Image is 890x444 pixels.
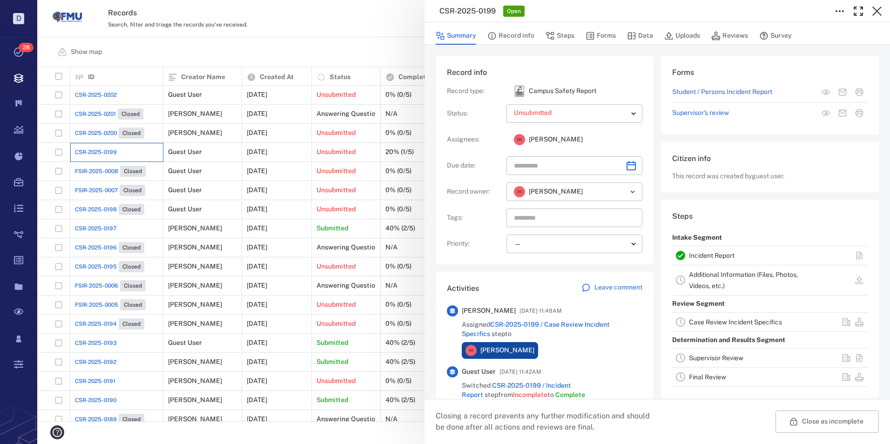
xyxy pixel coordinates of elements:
[851,84,868,101] button: Print form
[555,391,585,398] span: Complete
[519,305,562,316] span: [DATE] 11:48AM
[447,187,503,196] p: Record owner :
[436,27,476,45] button: Summary
[19,43,34,52] span: 28
[529,187,583,196] span: [PERSON_NAME]
[436,410,657,433] p: Closing a record prevents any further modification and should be done after all actions and revie...
[689,354,743,362] a: Supervisor Review
[759,27,792,45] button: Survey
[672,108,729,118] a: Supervisor's review
[21,7,40,15] span: Help
[672,296,725,312] p: Review Segment
[462,320,642,338] span: Assigned step to
[505,7,523,15] span: Open
[689,271,798,289] a: Additional Information (Files, Photos, Videos, etc.)
[514,108,627,118] p: Unsubmitted
[462,306,516,316] span: [PERSON_NAME]
[817,84,834,101] button: View form in the step
[689,252,735,259] a: Incident Report
[529,87,596,96] p: Campus Safety Report
[514,186,525,197] div: R R
[661,200,879,406] div: StepsIntake SegmentIncident ReportAdditional Information (Files, Photos, Videos, etc.)Review Segm...
[499,366,541,377] span: [DATE] 11:42AM
[664,27,700,45] button: Uploads
[626,185,639,198] button: Open
[447,239,503,249] p: Priority :
[462,381,642,399] span: Switched step from to
[830,2,849,20] button: Toggle to Edit Boxes
[672,67,868,78] h6: Forms
[462,367,496,377] span: Guest User
[689,318,782,326] a: Case Review Incident Specifics
[514,134,525,145] div: R R
[514,86,525,97] div: Campus Safety Report
[581,283,642,294] a: Leave comment
[487,27,534,45] button: Record info
[834,105,851,121] button: Mail form
[851,105,868,121] button: Print form
[447,67,642,78] h6: Record info
[834,84,851,101] button: Mail form
[627,27,653,45] button: Data
[514,239,627,249] div: —
[711,27,748,45] button: Reviews
[594,283,642,292] p: Leave comment
[480,346,534,355] span: [PERSON_NAME]
[447,87,503,96] p: Record type :
[672,211,868,222] h6: Steps
[586,27,616,45] button: Forms
[514,86,525,97] img: icon Campus Safety Report
[868,2,886,20] button: Close
[661,56,879,142] div: FormsStudent / Persons Incident ReportView form in the stepMail formPrint formSupervisor's review...
[672,172,868,181] p: This record was created by guest user .
[13,13,24,24] p: D
[447,283,479,294] h6: Activities
[462,321,610,337] a: CSR-2025-0199 / Case Review Incident Specifics
[447,213,503,222] p: Tags :
[439,6,496,17] h3: CSR-2025-0199
[447,135,503,144] p: Assignees :
[672,332,785,349] p: Determination and Results Segment
[672,87,772,97] a: Student / Persons Incident Report
[817,105,834,121] button: View form in the step
[462,382,571,398] a: CSR-2025-0199 / Incident Report
[447,109,503,118] p: Status :
[513,391,547,398] span: Incomplete
[529,135,583,144] span: [PERSON_NAME]
[546,27,574,45] button: Steps
[849,2,868,20] button: Toggle Fullscreen
[689,373,726,381] a: Final Review
[622,156,641,175] button: Choose date
[672,153,868,164] h6: Citizen info
[436,56,654,272] div: Record infoRecord type:icon Campus Safety ReportCampus Safety ReportStatus:Assignees:RR[PERSON_NA...
[672,229,722,246] p: Intake Segment
[661,142,879,200] div: Citizen infoThis record was created byguest user.
[465,345,477,356] div: R R
[447,161,503,170] p: Due date :
[775,410,879,433] button: Close as incomplete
